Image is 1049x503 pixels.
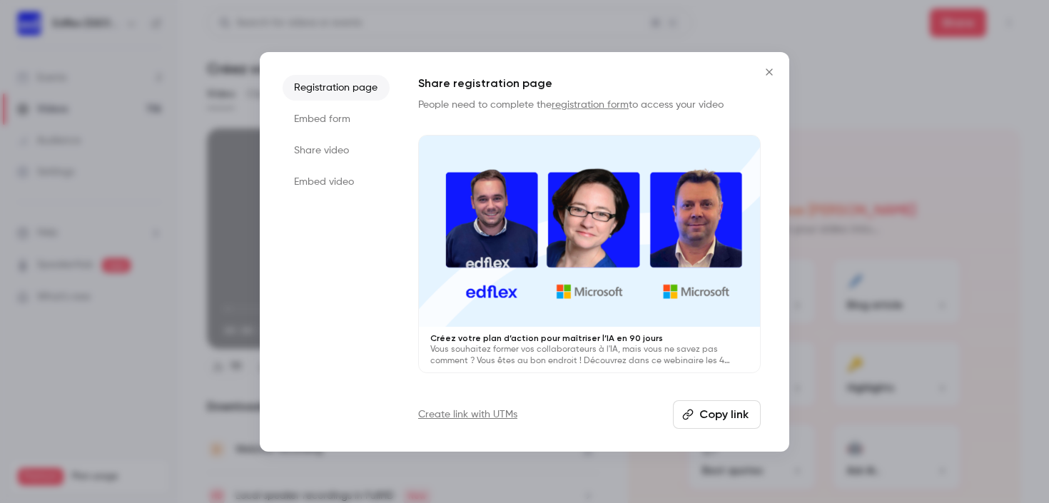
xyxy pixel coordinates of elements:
[673,400,761,429] button: Copy link
[430,344,749,367] p: Vous souhaitez former vos collaborateurs à l'IA, mais vous ne savez pas comment ? Vous êtes au bo...
[755,58,784,86] button: Close
[283,169,390,195] li: Embed video
[283,75,390,101] li: Registration page
[283,106,390,132] li: Embed form
[283,138,390,163] li: Share video
[552,100,629,110] a: registration form
[418,135,761,374] a: Créez votre plan d’action pour maîtriser l’IA en 90 joursVous souhaitez former vos collaborateurs...
[430,332,749,344] p: Créez votre plan d’action pour maîtriser l’IA en 90 jours
[418,75,761,92] h1: Share registration page
[418,98,761,112] p: People need to complete the to access your video
[418,407,517,422] a: Create link with UTMs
